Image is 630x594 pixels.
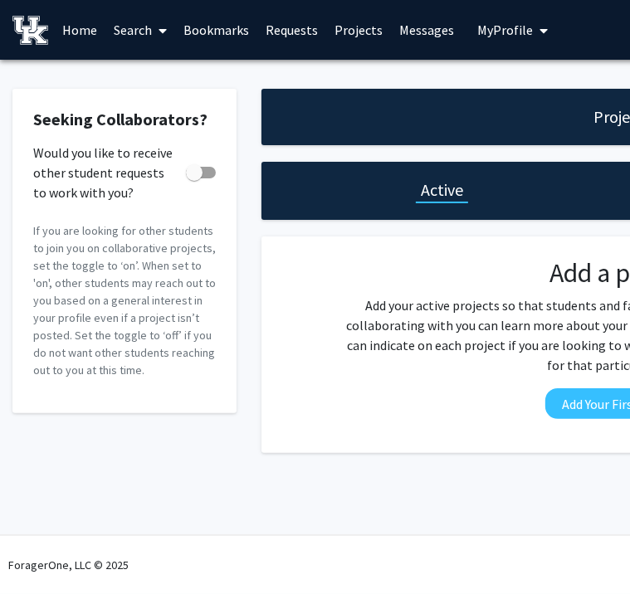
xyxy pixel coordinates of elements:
img: University of Kentucky Logo [12,16,48,45]
a: Home [54,1,105,59]
a: Messages [391,1,462,59]
a: Bookmarks [175,1,257,59]
div: ForagerOne, LLC © 2025 [8,536,129,594]
p: If you are looking for other students to join you on collaborative projects, set the toggle to ‘o... [33,222,216,379]
span: My Profile [477,22,533,38]
h2: Seeking Collaborators? [33,110,216,129]
a: Search [105,1,175,59]
h1: Active [421,178,463,202]
span: Would you like to receive other student requests to work with you? [33,143,179,202]
a: Projects [326,1,391,59]
iframe: Chat [12,519,71,582]
a: Requests [257,1,326,59]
